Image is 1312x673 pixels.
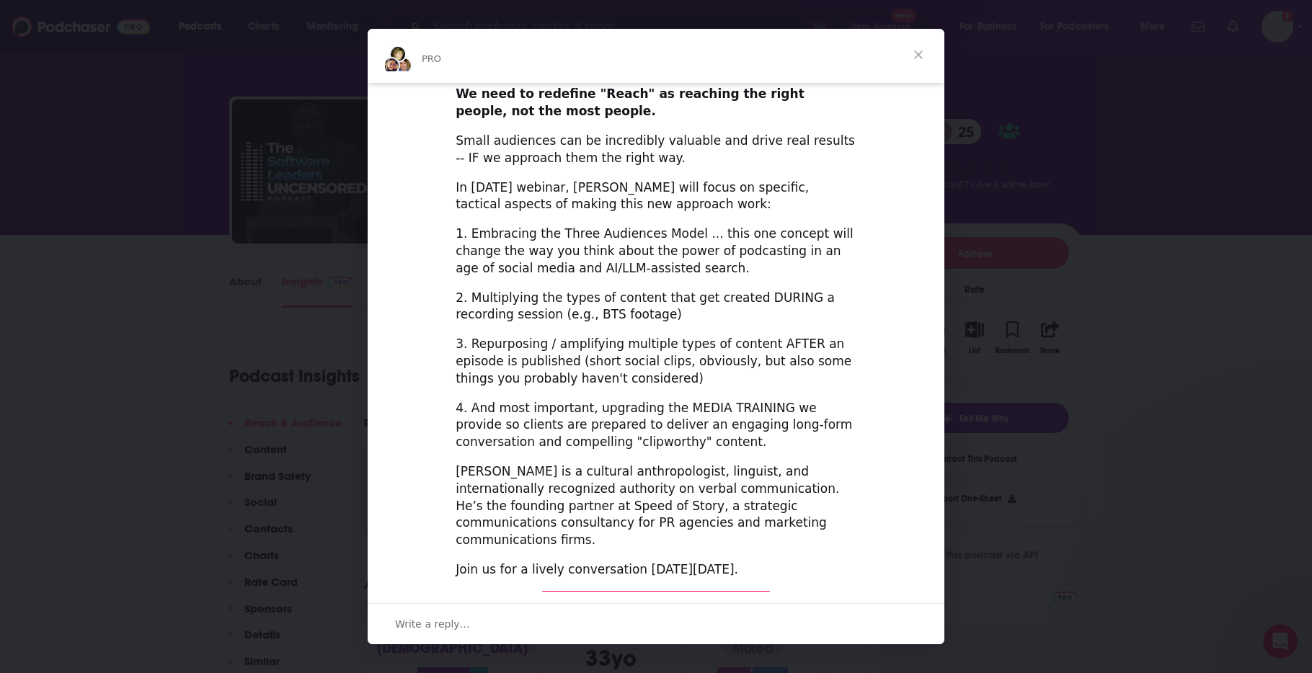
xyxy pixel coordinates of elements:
div: In [DATE] webinar, [PERSON_NAME] will focus on specific, tactical aspects of making this new appr... [456,179,856,214]
div: Join us for a lively conversation [DATE][DATE]. [456,561,856,579]
span: Close [892,29,944,81]
img: Sydney avatar [383,57,400,74]
div: 3. Repurposing / amplifying multiple types of content AFTER an episode is published (short social... [456,336,856,387]
div: Open conversation and reply [368,603,944,644]
div: [PERSON_NAME] is a cultural anthropologist, linguist, and internationally recognized authority on... [456,463,856,549]
div: 1. Embracing the Three Audiences Model ... this one concept will change the way you think about t... [456,226,856,277]
div: Small audiences can be incredibly valuable and drive real results -- IF we approach them the righ... [456,133,856,167]
span: Write a reply… [395,615,470,633]
img: Barbara avatar [389,45,407,63]
img: Dave avatar [395,57,412,74]
span: PRO [422,53,441,64]
div: 2. Multiplying the types of content that get created DURING a recording session (e.g., BTS footage) [456,290,856,324]
div: 4. And most important, upgrading the MEDIA TRAINING we provide so clients are prepared to deliver... [456,400,856,451]
b: We need to redefine "Reach" as reaching the right people, not the most people. [456,86,805,118]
